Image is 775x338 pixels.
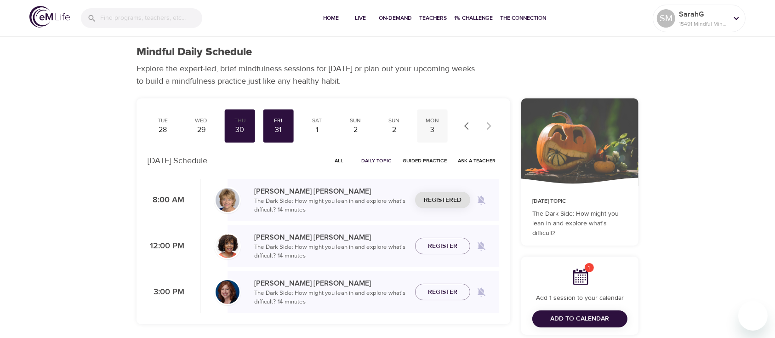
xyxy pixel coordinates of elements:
[454,154,499,168] button: Ask a Teacher
[137,63,481,87] p: Explore the expert-led, brief mindfulness sessions for [DATE] or plan out your upcoming weeks to ...
[470,189,492,211] span: Remind me when a class goes live every Friday at 8:00 AM
[137,46,252,59] h1: Mindful Daily Schedule
[424,195,462,206] span: Registered
[585,263,594,272] span: 1
[190,125,213,135] div: 29
[216,188,239,212] img: Lisa_Wickham-min.jpg
[379,13,412,23] span: On-Demand
[403,156,447,165] span: Guided Practice
[148,240,184,252] p: 12:00 PM
[532,197,627,206] p: [DATE] Topic
[470,281,492,303] span: Remind me when a class goes live every Friday at 3:00 PM
[151,125,174,135] div: 28
[657,9,675,28] div: SM
[29,6,70,28] img: logo
[216,234,239,258] img: Janet_Jackson-min.jpg
[532,209,627,238] p: The Dark Side: How might you lean in and explore what's difficult?
[267,117,290,125] div: Fri
[325,154,354,168] button: All
[228,117,251,125] div: Thu
[532,293,627,303] p: Add 1 session to your calendar
[254,186,408,197] p: [PERSON_NAME] [PERSON_NAME]
[421,117,444,125] div: Mon
[382,125,405,135] div: 2
[421,125,444,135] div: 3
[228,125,251,135] div: 30
[148,194,184,206] p: 8:00 AM
[216,280,239,304] img: Elaine_Smookler-min.jpg
[415,284,470,301] button: Register
[679,9,728,20] p: SarahG
[190,117,213,125] div: Wed
[151,117,174,125] div: Tue
[428,286,457,298] span: Register
[254,278,408,289] p: [PERSON_NAME] [PERSON_NAME]
[679,20,728,28] p: 15491 Mindful Minutes
[428,241,457,252] span: Register
[361,156,392,165] span: Daily Topic
[254,243,408,261] p: The Dark Side: How might you lean in and explore what's difficult? · 14 minutes
[328,156,350,165] span: All
[382,117,405,125] div: Sun
[470,235,492,257] span: Remind me when a class goes live every Friday at 12:00 PM
[320,13,342,23] span: Home
[349,13,371,23] span: Live
[399,154,450,168] button: Guided Practice
[306,117,329,125] div: Sat
[254,197,408,215] p: The Dark Side: How might you lean in and explore what's difficult? · 14 minutes
[458,156,496,165] span: Ask a Teacher
[415,238,470,255] button: Register
[267,125,290,135] div: 31
[419,13,447,23] span: Teachers
[358,154,395,168] button: Daily Topic
[306,125,329,135] div: 1
[454,13,493,23] span: 1% Challenge
[254,232,408,243] p: [PERSON_NAME] [PERSON_NAME]
[551,313,610,325] span: Add to Calendar
[344,125,367,135] div: 2
[532,310,627,327] button: Add to Calendar
[415,192,470,209] button: Registered
[738,301,768,331] iframe: Button to launch messaging window
[148,286,184,298] p: 3:00 PM
[344,117,367,125] div: Sun
[500,13,546,23] span: The Connection
[254,289,408,307] p: The Dark Side: How might you lean in and explore what's difficult? · 14 minutes
[100,8,202,28] input: Find programs, teachers, etc...
[148,155,207,167] p: [DATE] Schedule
